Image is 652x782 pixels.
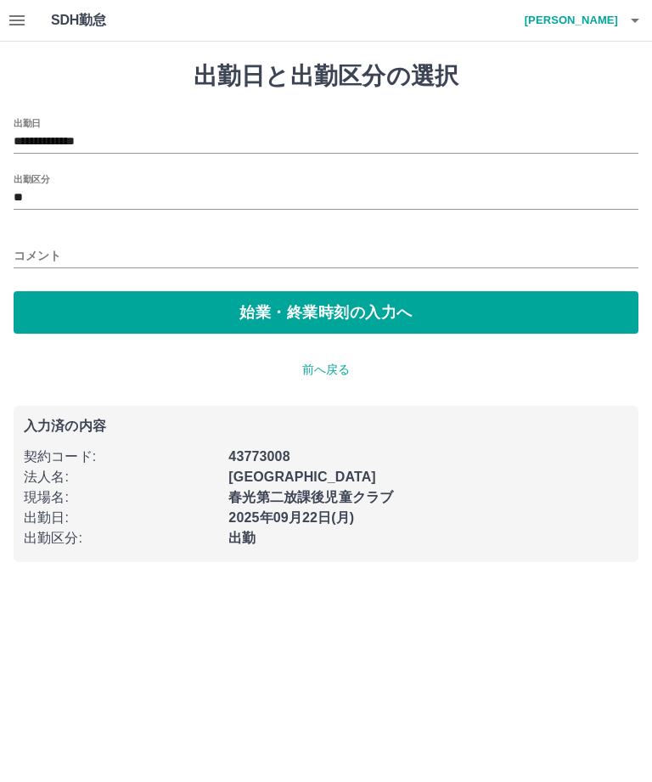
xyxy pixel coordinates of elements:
[24,467,218,487] p: 法人名 :
[228,449,289,464] b: 43773008
[228,470,376,484] b: [GEOGRAPHIC_DATA]
[228,490,393,504] b: 春光第二放課後児童クラブ
[24,447,218,467] p: 契約コード :
[228,531,256,545] b: 出勤
[14,291,638,334] button: 始業・終業時刻の入力へ
[228,510,354,525] b: 2025年09月22日(月)
[24,487,218,508] p: 現場名 :
[24,419,628,433] p: 入力済の内容
[14,172,49,185] label: 出勤区分
[14,116,41,129] label: 出勤日
[14,361,638,379] p: 前へ戻る
[14,62,638,91] h1: 出勤日と出勤区分の選択
[24,528,218,549] p: 出勤区分 :
[24,508,218,528] p: 出勤日 :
